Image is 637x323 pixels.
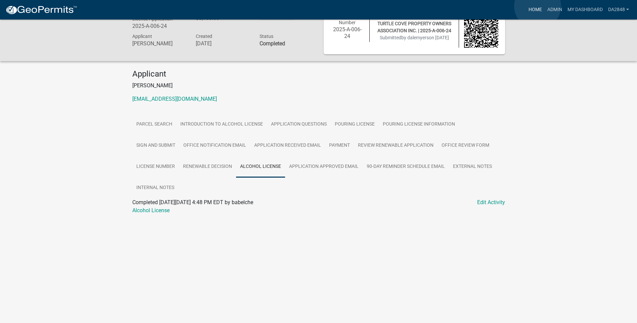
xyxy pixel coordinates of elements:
[176,114,267,135] a: Introduction to Alcohol License
[380,35,449,40] span: Submitted on [DATE]
[377,21,451,33] span: TURTLE COVE PROPERTY OWNERS ASSOCIATION INC. | 2025-A-006-24
[132,199,253,205] span: Completed [DATE][DATE] 4:48 PM EDT by babelche
[260,34,273,39] span: Status
[179,135,250,156] a: Office Notification Email
[363,156,449,178] a: 90-Day Reminder Schedule Email
[379,114,459,135] a: Pouring License Information
[132,40,186,47] h6: [PERSON_NAME]
[325,135,354,156] a: Payment
[132,177,178,199] a: Internal Notes
[132,34,152,39] span: Applicant
[132,114,176,135] a: Parcel search
[285,156,363,178] a: Application Approved Email
[464,13,498,48] img: QR code
[132,207,170,214] a: Alcohol License
[196,34,212,39] span: Created
[132,156,179,178] a: License Number
[449,156,496,178] a: External Notes
[526,3,545,16] a: Home
[438,135,493,156] a: Office Review Form
[401,35,429,40] span: by dalemyers
[605,3,632,16] a: da2848
[545,3,565,16] a: Admin
[236,156,285,178] a: Alcohol License
[179,156,236,178] a: Renewable Decision
[267,114,331,135] a: Application Questions
[132,135,179,156] a: Sign and Submit
[331,114,379,135] a: Pouring License
[132,96,217,102] a: [EMAIL_ADDRESS][DOMAIN_NAME]
[354,135,438,156] a: Review Renewable Application
[132,69,505,79] h4: Applicant
[196,40,249,47] h6: [DATE]
[330,26,365,39] h6: 2025-A-006-24
[260,40,285,47] strong: Completed
[477,198,505,206] a: Edit Activity
[132,82,505,90] p: [PERSON_NAME]
[339,20,356,25] span: Number
[132,23,186,29] h6: 2025-A-006-24
[250,135,325,156] a: Application Received Email
[565,3,605,16] a: My Dashboard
